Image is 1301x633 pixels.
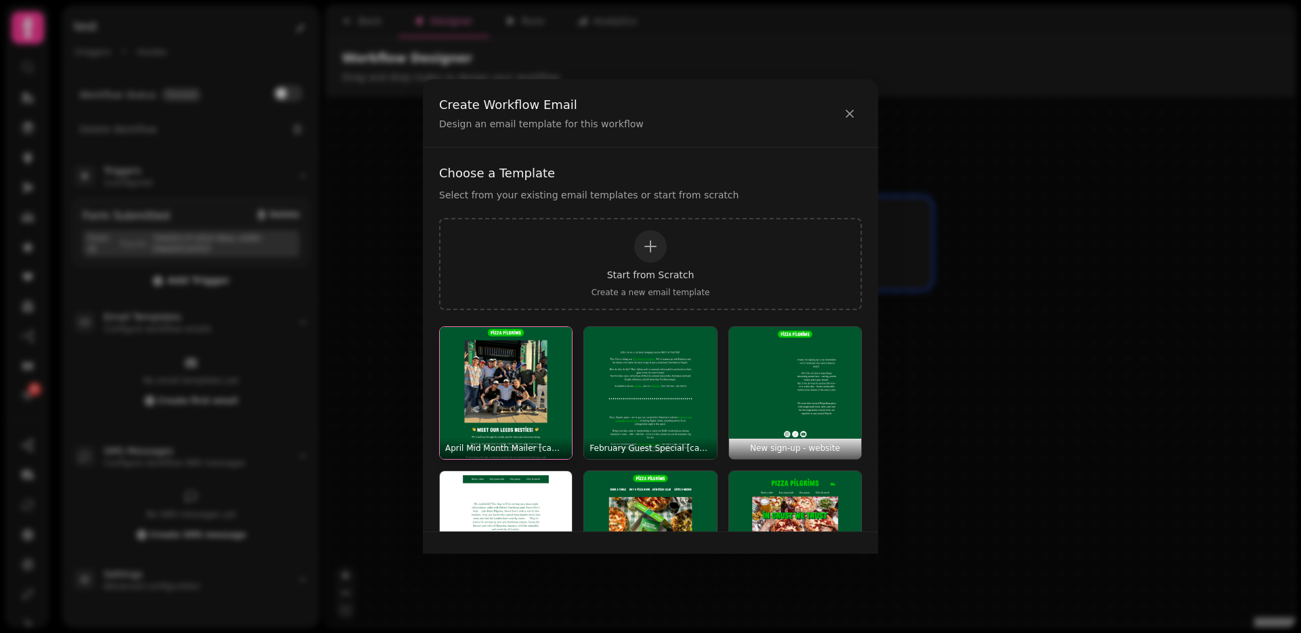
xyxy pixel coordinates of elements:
img: pizza pilgrims template #1 [440,471,572,603]
img: February Guest Special [campaign] [584,327,716,459]
button: New sign-up - websiteNew sign-up - website [728,326,862,460]
button: April Mid Month Mailer [campaign]April Mid Month Mailer [campaign] [439,326,573,460]
p: April Mid Month Mailer [campaign] [445,443,566,454]
h3: Choose a Template [439,164,862,183]
img: Secret Santa gift - reciever [584,471,716,603]
button: pizza pilgrims template #2pizza pilgrims template #2 [728,471,862,604]
button: pizza pilgrims template #1pizza pilgrims template #1 [439,471,573,604]
button: Secret Santa gift - recieverSecret Santa gift - reciever [583,471,717,604]
h2: Create Workflow Email [439,95,644,114]
span: Create a new email template [592,287,710,298]
p: Design an email template for this workflow [439,117,644,131]
button: February Guest Special [campaign]February Guest Special [campaign] [583,326,717,460]
img: pizza pilgrims template #2 [729,471,861,603]
img: April Mid Month Mailer [campaign] [440,327,572,459]
button: Start from ScratchCreate a new email template [439,218,862,310]
p: February Guest Special [campaign] [590,443,711,454]
p: New sign-up - website [735,443,856,454]
p: Select from your existing email templates or start from scratch [439,188,862,202]
span: Start from Scratch [607,268,695,282]
img: New sign-up - website [729,327,861,459]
